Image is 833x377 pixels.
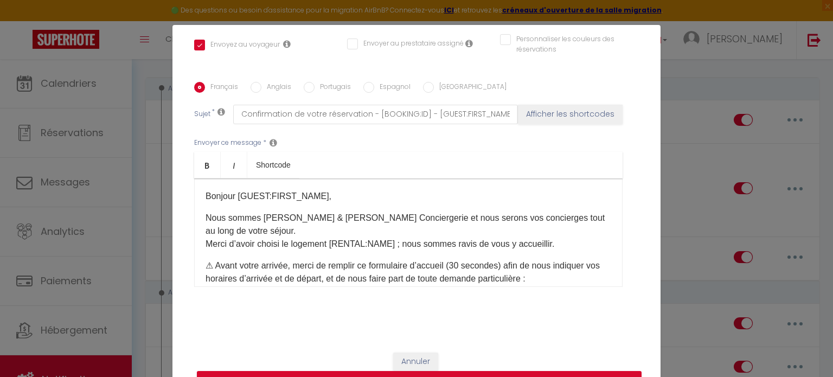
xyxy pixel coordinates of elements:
[465,39,473,48] i: Envoyer au prestataire si il est assigné
[247,152,299,178] a: Shortcode
[206,259,611,298] p: ⚠ ​Avant votre arrivée, merci de remplir ce formulaire d’accueil (30 secondes) afin de nous indiq...
[393,353,438,371] button: Annuler
[518,105,623,124] button: Afficher les shortcodes
[270,138,277,147] i: Message
[221,152,247,178] a: Italic
[374,82,411,94] label: Espagnol
[194,152,221,178] a: Bold
[206,212,611,251] p: Nous sommes [PERSON_NAME] & [PERSON_NAME] Conciergerie et nous serons vos concierges tout au long...
[206,190,611,203] p: Bonjour [GUEST:FIRST_NAME],
[261,82,291,94] label: Anglais
[9,4,41,37] button: Ouvrir le widget de chat LiveChat
[217,107,225,116] i: Subject
[283,40,291,48] i: Envoyer au voyageur
[194,138,261,148] label: Envoyer ce message
[434,82,507,94] label: [GEOGRAPHIC_DATA]
[194,109,210,120] label: Sujet
[315,82,351,94] label: Portugais
[205,82,238,94] label: Français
